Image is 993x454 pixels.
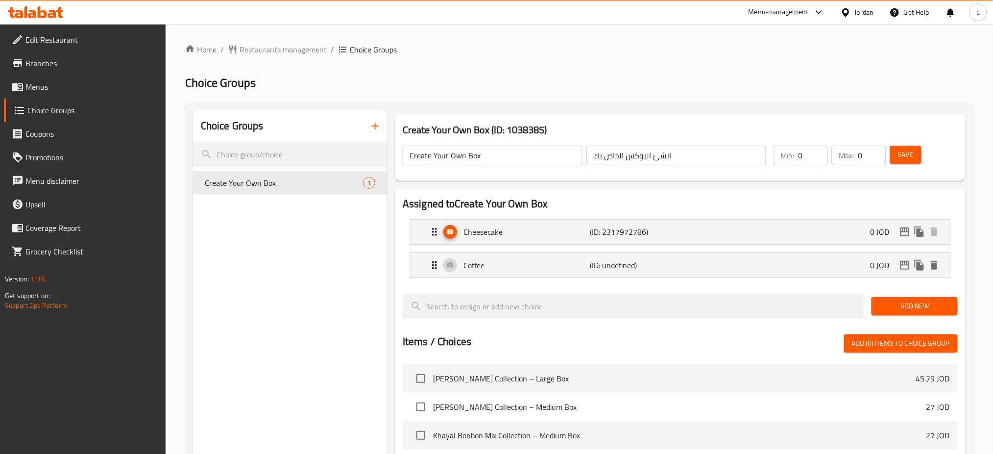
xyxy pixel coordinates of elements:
span: [PERSON_NAME] Collection – Large Box [433,373,916,384]
span: 1.0.0 [30,273,46,285]
button: duplicate [912,225,927,239]
span: Save [898,149,914,161]
h2: Items / Choices [403,334,471,349]
h2: Choice Groups [201,119,264,133]
a: Coupons [4,122,166,146]
a: Home [185,44,217,55]
span: Branches [25,57,158,69]
a: Grocery Checklist [4,240,166,263]
button: edit [897,225,912,239]
button: duplicate [912,258,927,273]
p: Min: [781,150,795,161]
p: 27 JOD [926,401,950,413]
span: Add (0) items to choice group [852,337,950,350]
span: Add New [879,300,949,312]
p: 27 JOD [926,429,950,441]
li: Expand [403,249,958,282]
p: Coffee [463,259,590,271]
span: L [976,7,980,18]
span: 1 [363,178,375,188]
span: Select choice [411,368,431,389]
div: Choices [363,177,375,189]
a: Upsell [4,193,166,216]
div: Create Your Own Box1 [193,171,387,195]
span: Edit Restaurant [25,34,158,46]
span: Choice Groups [185,72,256,94]
li: Expand [403,215,958,249]
button: edit [897,258,912,273]
p: 0 JOD [871,226,897,238]
a: Support.OpsPlatform [5,299,67,312]
span: Select choice [411,397,431,417]
div: Jordan [855,7,874,18]
span: Version: [5,273,29,285]
span: Promotions [25,151,158,163]
p: Max: [839,150,854,161]
nav: breadcrumb [185,44,973,55]
p: 0 JOD [871,259,897,271]
a: Branches [4,51,166,75]
p: 45.79 JOD [916,373,950,384]
div: Expand [411,220,949,244]
a: Choice Groups [4,99,166,122]
button: Add New [872,297,957,315]
div: Menu-management [749,6,809,18]
span: Get support on: [5,289,50,302]
button: Add (0) items to choice group [844,334,958,353]
span: Grocery Checklist [25,246,158,257]
span: Choice Groups [350,44,397,55]
span: Khayal Bonbon Mix Collection – Medium Box [433,429,926,441]
button: delete [927,258,942,273]
h3: Create Your Own Box (ID: 1038385) [403,122,958,138]
div: Expand [411,253,949,277]
p: Cheesecake [463,226,590,238]
li: / [331,44,334,55]
input: search [193,142,387,167]
span: Choice Groups [27,104,158,116]
button: Save [890,146,921,164]
span: Menus [25,81,158,93]
a: Restaurants management [228,44,327,55]
span: Select choice [411,425,431,446]
a: Menu disclaimer [4,169,166,193]
button: delete [927,225,942,239]
h2: Assigned to Create Your Own Box [403,197,958,211]
span: Create Your Own Box [205,177,363,189]
a: Edit Restaurant [4,28,166,51]
span: [PERSON_NAME] Collection – Medium Box [433,401,926,413]
span: Upsell [25,199,158,210]
p: (ID: undefined) [590,259,675,271]
a: Promotions [4,146,166,169]
span: Menu disclaimer [25,175,158,187]
p: (ID: 2317972786) [590,226,675,238]
a: Coverage Report [4,216,166,240]
li: / [220,44,224,55]
span: Coupons [25,128,158,140]
input: search [403,294,864,319]
span: Restaurants management [240,44,327,55]
a: Menus [4,75,166,99]
span: Coverage Report [25,222,158,234]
